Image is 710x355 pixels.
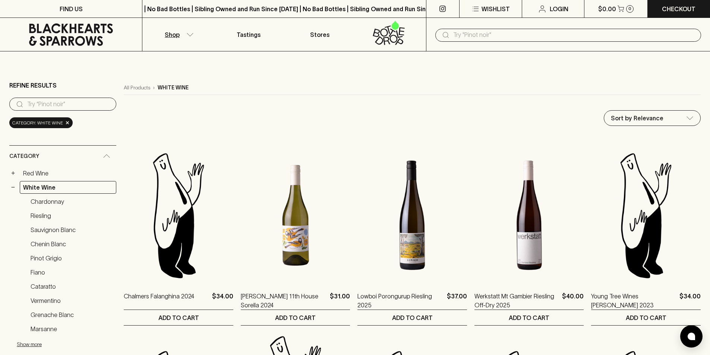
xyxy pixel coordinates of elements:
img: Blackhearts & Sparrows Man [591,150,701,280]
a: Marsanne [27,323,116,335]
div: Category [9,146,116,167]
a: Fiano [27,266,116,279]
a: [PERSON_NAME] 11th House Sorella 2024 [241,292,327,310]
p: › [153,84,155,92]
button: ADD TO CART [124,310,233,325]
a: Sauvignon Blanc [27,224,116,236]
p: white wine [158,84,189,92]
p: ADD TO CART [392,313,433,322]
button: − [9,184,17,191]
p: $40.00 [562,292,584,310]
button: ADD TO CART [591,310,701,325]
a: Red Wine [20,167,116,180]
button: ADD TO CART [474,310,584,325]
a: Chenin Blanc [27,238,116,250]
input: Try "Pinot noir" [453,29,695,41]
p: ADD TO CART [626,313,666,322]
a: Vermentino [27,294,116,307]
button: + [9,169,17,177]
p: ADD TO CART [158,313,199,322]
a: White Wine [20,181,116,194]
a: Pinot Grigio [27,252,116,264]
p: 0 [628,7,631,11]
a: Lowboi Porongurup Riesling 2025 [357,292,444,310]
p: $34.00 [212,292,233,310]
img: bubble-icon [688,333,695,340]
span: Category [9,152,39,161]
p: Shop [165,30,180,39]
button: ADD TO CART [357,310,467,325]
a: Tastings [213,18,284,51]
p: ADD TO CART [275,313,316,322]
button: ADD TO CART [241,310,350,325]
a: All Products [124,84,150,92]
a: Cataratto [27,280,116,293]
button: Show more [17,337,114,352]
p: Checkout [662,4,695,13]
p: ADD TO CART [509,313,549,322]
a: Chalmers Falanghina 2024 [124,292,194,310]
span: Category: white wine [12,119,63,127]
a: Young Tree Wines [PERSON_NAME] 2023 [591,292,676,310]
img: Blackhearts & Sparrows Man [124,150,233,280]
img: Werkstatt Mt Gambier Riesling Off-Dry 2025 [474,150,584,280]
div: Sort by Relevance [604,111,700,126]
p: Wishlist [482,4,510,13]
img: Lowboi Porongurup Riesling 2025 [357,150,467,280]
a: Grenache Blanc [27,308,116,321]
a: Riesling [27,209,116,222]
p: Tastings [237,30,261,39]
p: Stores [310,30,329,39]
p: $31.00 [330,292,350,310]
p: $37.00 [447,292,467,310]
a: Chardonnay [27,195,116,208]
img: Little Frances 11th House Sorella 2024 [241,150,350,280]
span: × [65,119,70,127]
a: Werkstatt Mt Gambier Riesling Off-Dry 2025 [474,292,559,310]
p: Refine Results [9,81,57,90]
input: Try “Pinot noir” [27,98,110,110]
p: $0.00 [598,4,616,13]
p: Sort by Relevance [611,114,663,123]
button: Shop [142,18,213,51]
p: Login [550,4,568,13]
a: Stores [284,18,355,51]
p: $34.00 [679,292,701,310]
p: FIND US [60,4,83,13]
